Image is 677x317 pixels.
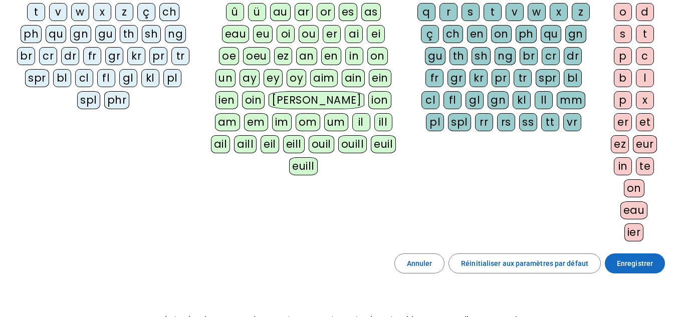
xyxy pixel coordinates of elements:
div: s [614,25,632,43]
div: pl [163,69,181,87]
div: ph [21,25,42,43]
div: on [367,47,388,65]
div: v [506,3,524,21]
div: aim [310,69,338,87]
div: z [572,3,590,21]
div: kr [470,69,488,87]
div: rs [497,113,515,131]
div: ien [215,91,238,109]
div: on [624,179,644,197]
div: eau [620,201,648,219]
div: l [636,69,654,87]
div: bl [53,69,71,87]
div: z [115,3,133,21]
div: gr [447,69,466,87]
div: eu [253,25,273,43]
div: bl [564,69,582,87]
div: dr [564,47,582,65]
div: r [439,3,458,21]
button: Annuler [394,253,445,273]
div: sh [142,25,161,43]
div: on [491,25,512,43]
div: oe [219,47,239,65]
div: au [270,3,291,21]
div: euil [371,135,396,153]
div: aill [234,135,257,153]
div: ion [368,91,391,109]
div: an [296,47,317,65]
div: th [449,47,468,65]
div: tr [171,47,189,65]
div: q [417,3,435,21]
div: ph [516,25,537,43]
div: kr [127,47,145,65]
div: sh [472,47,491,65]
div: v [49,3,67,21]
div: un [215,69,236,87]
div: gn [488,91,509,109]
div: fr [425,69,443,87]
div: w [528,3,546,21]
div: kl [513,91,531,109]
div: ar [295,3,313,21]
div: vr [563,113,581,131]
div: cl [75,69,93,87]
div: cr [542,47,560,65]
div: rr [475,113,493,131]
div: phr [104,91,130,109]
div: ill [374,113,392,131]
div: ss [519,113,537,131]
div: û [226,3,244,21]
div: pr [149,47,167,65]
div: ei [367,25,385,43]
div: cr [39,47,57,65]
div: in [614,157,632,175]
div: eill [283,135,305,153]
div: gr [105,47,123,65]
div: gl [466,91,484,109]
div: um [324,113,348,131]
div: p [614,47,632,65]
div: ey [264,69,283,87]
div: ng [165,25,186,43]
div: ch [443,25,463,43]
div: euill [289,157,317,175]
div: ouil [309,135,334,153]
div: oy [287,69,306,87]
div: en [321,47,341,65]
div: t [484,3,502,21]
div: ü [248,3,266,21]
div: in [345,47,363,65]
div: eil [261,135,279,153]
span: Réinitialiser aux paramètres par défaut [461,257,588,269]
div: es [339,3,357,21]
div: ç [137,3,155,21]
button: Enregistrer [605,253,665,273]
span: Enregistrer [617,257,653,269]
div: br [520,47,538,65]
div: as [361,3,381,21]
div: im [272,113,292,131]
div: gn [70,25,91,43]
div: il [352,113,370,131]
div: ch [159,3,179,21]
div: p [614,91,632,109]
div: w [71,3,89,21]
div: oeu [243,47,270,65]
div: tt [541,113,559,131]
div: ain [342,69,365,87]
div: ç [421,25,439,43]
div: t [27,3,45,21]
div: or [317,3,335,21]
div: fl [443,91,462,109]
div: en [467,25,487,43]
div: pl [426,113,444,131]
div: d [636,3,654,21]
div: [PERSON_NAME] [269,91,364,109]
div: pr [492,69,510,87]
div: ouill [338,135,367,153]
div: qu [46,25,66,43]
div: em [244,113,268,131]
div: ay [240,69,260,87]
div: spr [25,69,49,87]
